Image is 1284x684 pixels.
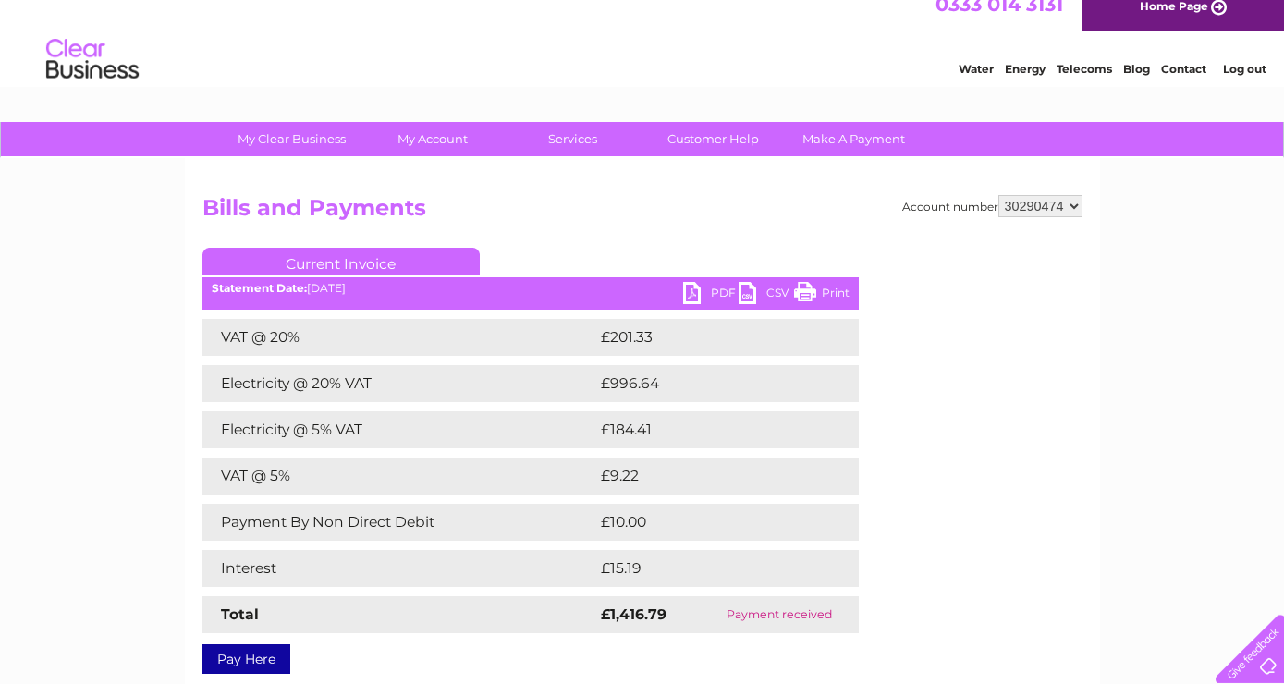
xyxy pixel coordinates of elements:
[215,122,368,156] a: My Clear Business
[202,504,596,541] td: Payment By Non Direct Debit
[212,281,307,295] b: Statement Date:
[221,605,259,623] strong: Total
[596,319,825,356] td: £201.33
[202,411,596,448] td: Electricity @ 5% VAT
[1005,79,1046,92] a: Energy
[1057,79,1112,92] a: Telecoms
[902,195,1082,217] div: Account number
[202,644,290,674] a: Pay Here
[202,550,596,587] td: Interest
[202,195,1082,230] h2: Bills and Payments
[596,458,815,495] td: £9.22
[45,48,140,104] img: logo.png
[637,122,789,156] a: Customer Help
[202,248,480,275] a: Current Invoice
[496,122,649,156] a: Services
[202,319,596,356] td: VAT @ 20%
[1223,79,1266,92] a: Log out
[1161,79,1206,92] a: Contact
[959,79,994,92] a: Water
[739,282,794,309] a: CSV
[596,365,827,402] td: £996.64
[683,282,739,309] a: PDF
[356,122,508,156] a: My Account
[202,458,596,495] td: VAT @ 5%
[596,411,824,448] td: £184.41
[935,9,1063,32] a: 0333 014 3131
[202,365,596,402] td: Electricity @ 20% VAT
[596,550,818,587] td: £15.19
[596,504,821,541] td: £10.00
[206,10,1080,90] div: Clear Business is a trading name of Verastar Limited (registered in [GEOGRAPHIC_DATA] No. 3667643...
[1123,79,1150,92] a: Blog
[700,596,859,633] td: Payment received
[601,605,666,623] strong: £1,416.79
[794,282,850,309] a: Print
[777,122,930,156] a: Make A Payment
[202,282,859,295] div: [DATE]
